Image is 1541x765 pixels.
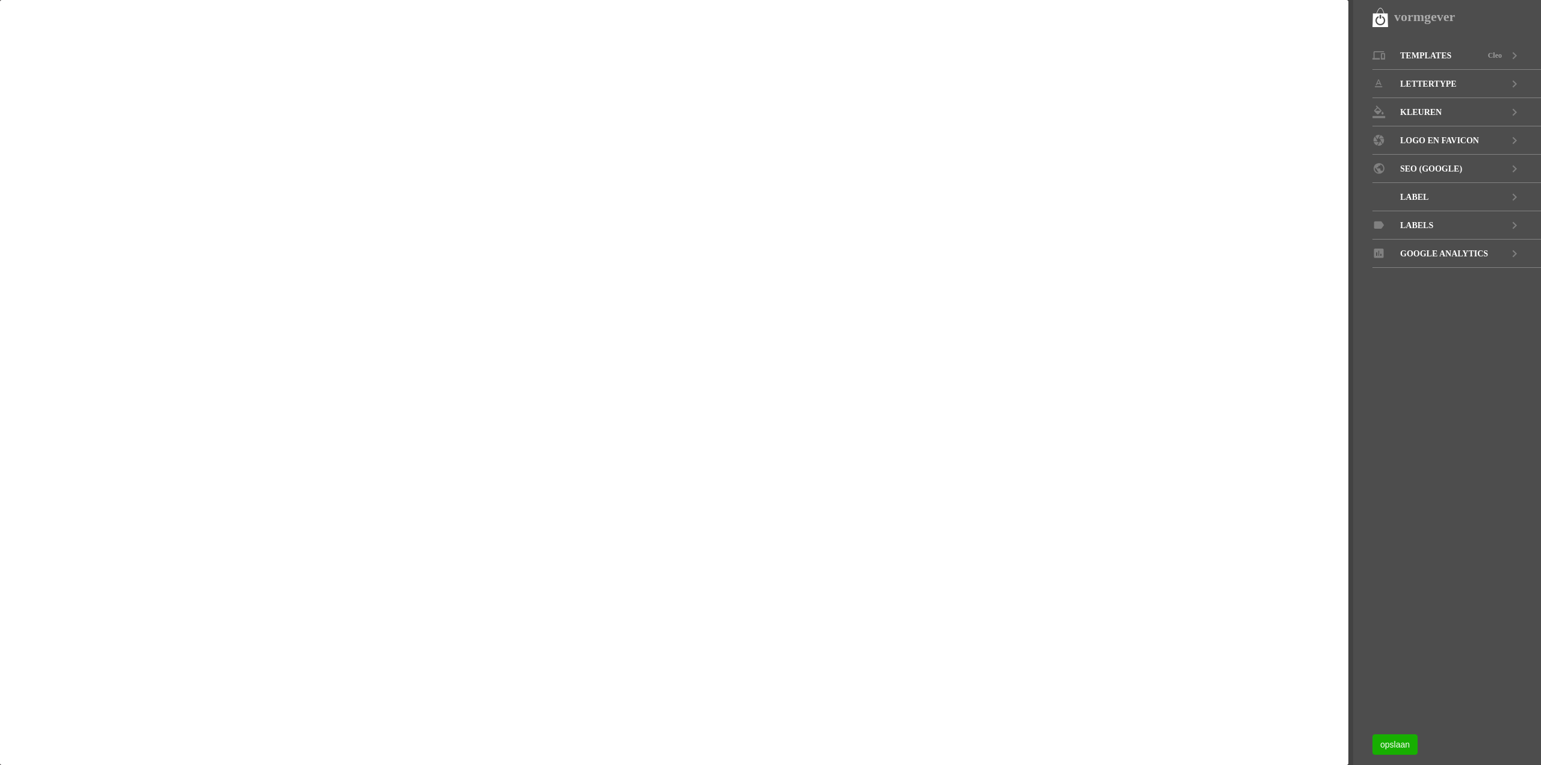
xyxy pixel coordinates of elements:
[1400,42,1451,70] span: Templates
[1372,240,1541,268] a: GOOGLE ANALYTICS
[1394,9,1455,24] strong: vormgever
[1400,70,1457,98] span: LETTERTYPE
[1372,42,1541,70] a: Templates Cleo
[1400,98,1442,126] span: KLEUREN
[1372,734,1418,755] a: opslaan
[1372,70,1541,98] a: LETTERTYPE
[1372,98,1541,126] a: KLEUREN
[1372,126,1541,155] a: LOGO EN FAVICON
[1400,211,1433,240] span: LABELS
[1400,240,1488,268] span: GOOGLE ANALYTICS
[1400,183,1428,211] span: Label
[1372,155,1541,183] a: SEO (GOOGLE)
[1488,42,1502,70] span: Cleo
[1400,126,1479,155] span: LOGO EN FAVICON
[1372,211,1541,240] a: LABELS
[1400,155,1462,183] span: SEO (GOOGLE)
